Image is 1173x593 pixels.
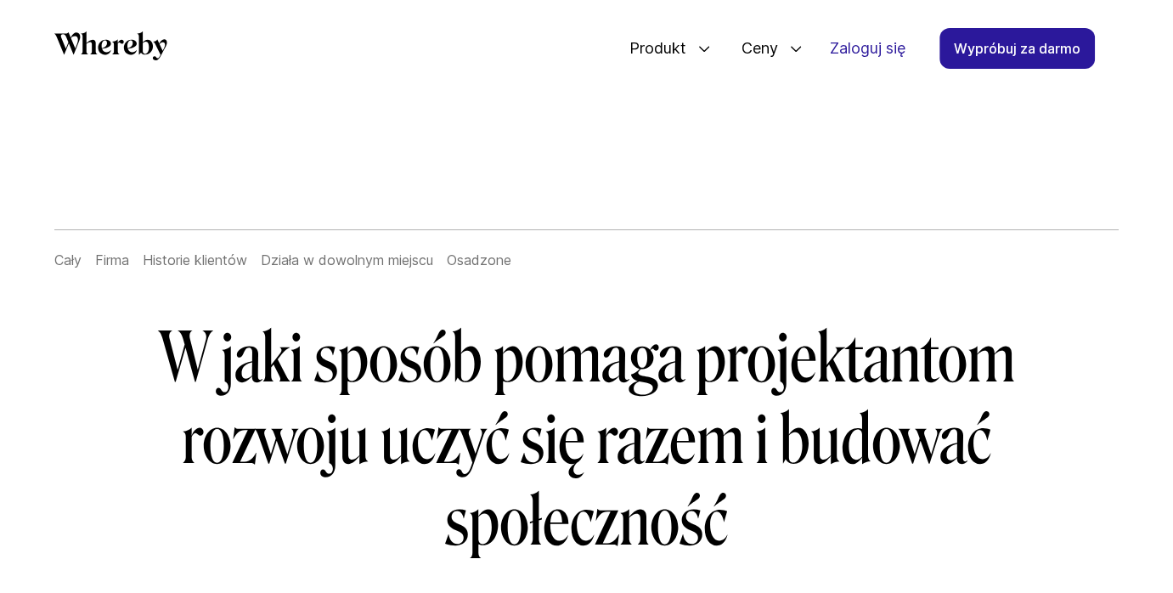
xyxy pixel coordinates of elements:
[54,31,167,60] svg: Którym
[95,251,129,268] a: Firma
[939,28,1095,69] a: Wypróbuj za darmo
[447,251,511,268] a: Osadzone
[261,251,433,268] a: Działa w dowolnym miejscu
[816,29,919,68] a: Zaloguj się
[725,20,782,76] span: Ceny
[143,251,247,268] a: Historie klientów
[612,20,691,76] span: Produkt
[54,31,167,66] a: Którym
[54,251,82,268] a: Cały
[98,318,1076,562] h1: W jaki sposób pomaga projektantom rozwoju uczyć się razem i budować społeczność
